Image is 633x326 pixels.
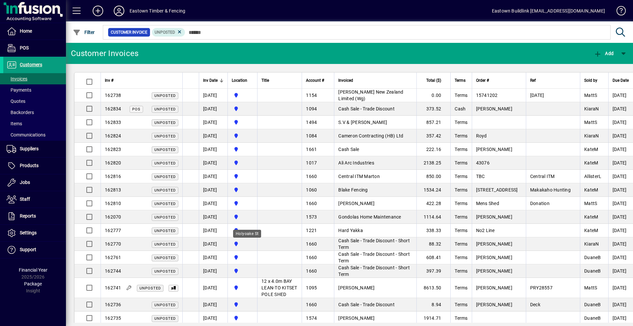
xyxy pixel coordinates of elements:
[416,116,450,129] td: 857.21
[3,225,66,241] a: Settings
[7,110,34,115] span: Backorders
[476,241,512,247] span: [PERSON_NAME]
[261,279,297,297] span: 12 x 4.0m BAY LEAN-TO KITSET POLE SHED
[199,298,227,311] td: [DATE]
[416,298,450,311] td: 8.94
[7,132,45,137] span: Communications
[584,77,604,84] div: Sold by
[7,76,27,81] span: Invoices
[3,174,66,191] a: Jobs
[199,210,227,224] td: [DATE]
[87,5,108,17] button: Add
[73,30,95,35] span: Filter
[530,77,576,84] div: Ref
[154,148,176,152] span: Unposted
[338,187,368,193] span: Blake Fencing
[154,256,176,260] span: Unposted
[105,160,121,165] span: 162820
[416,170,450,183] td: 850.00
[199,237,227,251] td: [DATE]
[416,129,450,143] td: 357.42
[416,264,450,278] td: 397.39
[232,119,253,126] span: Holyoake St
[3,191,66,208] a: Staff
[584,160,598,165] span: KateM
[232,186,253,193] span: Holyoake St
[455,315,467,321] span: Terms
[261,77,269,84] span: Title
[7,99,25,104] span: Quotes
[584,187,598,193] span: KateM
[261,77,298,84] div: Title
[476,77,522,84] div: Order #
[416,89,450,102] td: 0.00
[530,201,550,206] span: Donation
[416,102,450,116] td: 373.52
[530,285,553,290] span: PRY28557
[3,96,66,107] a: Quotes
[338,77,353,84] span: Invoiced
[154,242,176,247] span: Unposted
[416,311,450,325] td: 1914.71
[530,77,536,84] span: Ref
[232,227,253,234] span: Holyoake St
[20,213,36,219] span: Reports
[476,302,512,307] span: [PERSON_NAME]
[612,1,625,23] a: Knowledge Base
[232,173,253,180] span: Holyoake St
[455,241,467,247] span: Terms
[155,30,175,35] span: Unposted
[594,51,614,56] span: Add
[199,129,227,143] td: [DATE]
[584,174,601,179] span: AllisterL
[530,174,555,179] span: Central ITM
[199,156,227,170] td: [DATE]
[203,77,224,84] div: Inv Date
[584,285,597,290] span: MattS
[421,77,447,84] div: Total ($)
[476,93,498,98] span: 15741202
[20,28,32,34] span: Home
[154,269,176,274] span: Unposted
[584,255,601,260] span: DuaneB
[338,302,395,307] span: Cash Sale - Trade Discount
[476,268,512,274] span: [PERSON_NAME]
[476,160,490,165] span: 43076
[20,180,30,185] span: Jobs
[105,77,113,84] span: Inv #
[306,120,317,125] span: 1494
[592,47,615,59] button: Add
[3,40,66,56] a: POS
[3,84,66,96] a: Payments
[3,129,66,140] a: Communications
[105,93,121,98] span: 162738
[154,229,176,233] span: Unposted
[20,45,29,50] span: POS
[199,251,227,264] td: [DATE]
[416,156,450,170] td: 2138.25
[199,143,227,156] td: [DATE]
[455,77,466,84] span: Terms
[476,77,489,84] span: Order #
[105,255,121,260] span: 162761
[71,26,97,38] button: Filter
[20,247,36,252] span: Support
[416,183,450,197] td: 1534.24
[306,187,317,193] span: 1060
[416,224,450,237] td: 338.33
[20,146,39,151] span: Suppliers
[613,77,629,84] span: Due Date
[476,214,512,220] span: [PERSON_NAME]
[3,208,66,224] a: Reports
[306,315,317,321] span: 1574
[105,315,121,321] span: 162735
[338,106,395,111] span: Cash Sale - Trade Discount
[338,201,375,206] span: [PERSON_NAME]
[105,285,121,290] span: 162741
[476,187,518,193] span: [STREET_ADDRESS]
[105,214,121,220] span: 162070
[306,106,317,111] span: 1094
[455,214,467,220] span: Terms
[426,77,441,84] span: Total ($)
[3,242,66,258] a: Support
